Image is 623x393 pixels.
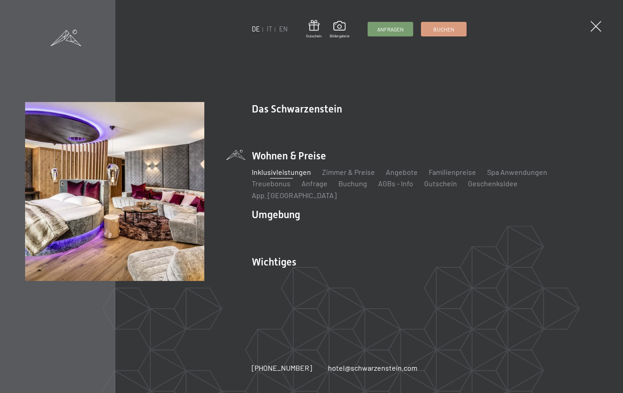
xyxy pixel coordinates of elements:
[378,179,413,188] a: AGBs - Info
[330,34,349,39] span: Bildergalerie
[429,168,476,176] a: Familienpreise
[252,168,311,176] a: Inklusivleistungen
[433,26,454,33] span: Buchen
[322,168,375,176] a: Zimmer & Preise
[267,25,272,33] a: IT
[252,363,312,373] a: [PHONE_NUMBER]
[338,179,367,188] a: Buchung
[386,168,418,176] a: Angebote
[424,179,457,188] a: Gutschein
[468,179,518,188] a: Geschenksidee
[252,25,260,33] a: DE
[252,179,291,188] a: Treuebonus
[306,20,322,39] a: Gutschein
[377,26,404,33] span: Anfragen
[301,179,327,188] a: Anfrage
[368,22,413,36] a: Anfragen
[252,191,337,199] a: App. [GEOGRAPHIC_DATA]
[328,363,417,373] a: hotel@schwarzenstein.com
[279,25,288,33] a: EN
[252,363,312,372] span: [PHONE_NUMBER]
[487,168,547,176] a: Spa Anwendungen
[421,22,466,36] a: Buchen
[306,34,322,39] span: Gutschein
[330,21,349,38] a: Bildergalerie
